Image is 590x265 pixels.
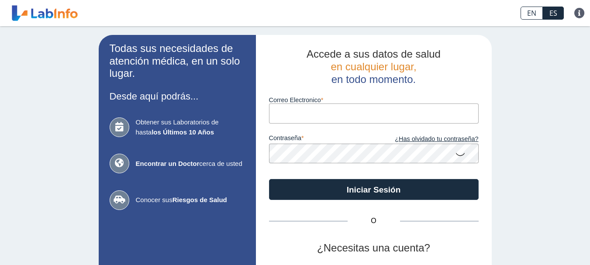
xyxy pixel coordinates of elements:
[136,195,245,205] span: Conocer sus
[152,128,214,136] b: los Últimos 10 Años
[348,216,400,226] span: O
[331,73,416,85] span: en todo momento.
[521,7,543,20] a: EN
[269,242,479,255] h2: ¿Necesitas una cuenta?
[543,7,564,20] a: ES
[269,179,479,200] button: Iniciar Sesión
[269,96,479,103] label: Correo Electronico
[307,48,441,60] span: Accede a sus datos de salud
[110,91,245,102] h3: Desde aquí podrás...
[136,160,200,167] b: Encontrar un Doctor
[269,134,374,144] label: contraseña
[173,196,227,203] b: Riesgos de Salud
[331,61,416,72] span: en cualquier lugar,
[512,231,580,255] iframe: Help widget launcher
[136,117,245,137] span: Obtener sus Laboratorios de hasta
[136,159,245,169] span: cerca de usted
[110,42,245,80] h2: Todas sus necesidades de atención médica, en un solo lugar.
[374,134,479,144] a: ¿Has olvidado tu contraseña?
